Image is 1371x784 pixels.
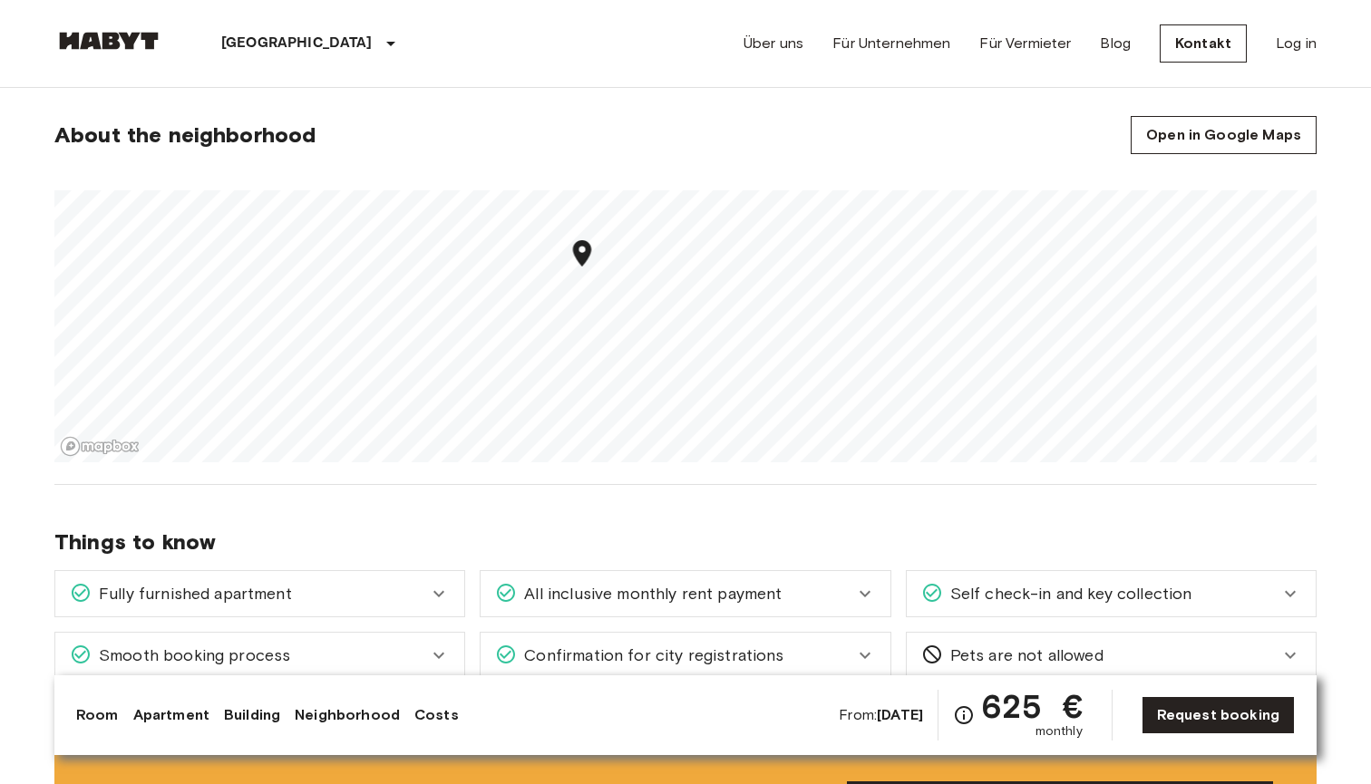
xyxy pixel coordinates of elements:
a: Kontakt [1160,24,1247,63]
span: Pets are not allowed [943,644,1104,667]
span: Smooth booking process [92,644,290,667]
span: Things to know [54,528,1317,556]
a: Neighborhood [295,704,400,726]
span: All inclusive monthly rent payment [517,582,782,605]
a: Für Vermieter [979,33,1071,54]
a: Log in [1276,33,1317,54]
span: Fully furnished apartment [92,582,292,605]
a: Open in Google Maps [1131,116,1317,154]
a: Apartment [133,704,209,726]
span: About the neighborhood [54,121,316,149]
div: All inclusive monthly rent payment [481,571,890,616]
img: Habyt [54,32,163,50]
a: Costs [414,704,459,726]
a: Für Unternehmen [832,33,950,54]
a: Mapbox logo [60,436,140,457]
div: Smooth booking process [55,633,464,678]
span: 625 € [982,690,1083,722]
a: Über uns [744,33,803,54]
span: Confirmation for city registrations [517,644,783,667]
a: Building [224,704,280,726]
div: Pets are not allowed [907,633,1316,678]
div: Self check-in and key collection [907,571,1316,616]
div: Map marker [567,237,598,275]
svg: Check cost overview for full price breakdown. Please note that discounts apply to new joiners onl... [953,704,975,726]
b: [DATE] [877,706,923,723]
a: Request booking [1142,696,1295,734]
span: From: [839,705,923,725]
a: Blog [1100,33,1131,54]
a: Room [76,704,119,726]
span: Self check-in and key collection [943,582,1192,605]
canvas: Map [54,190,1317,462]
p: [GEOGRAPHIC_DATA] [221,33,373,54]
div: Confirmation for city registrations [481,633,890,678]
div: Fully furnished apartment [55,571,464,616]
span: monthly [1036,722,1083,740]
